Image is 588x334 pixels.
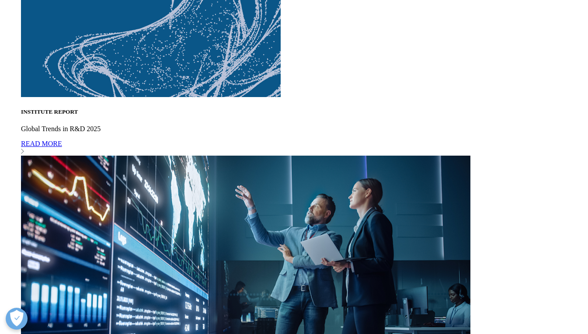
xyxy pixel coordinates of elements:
[21,125,585,133] p: Global Trends in R&D 2025
[21,140,585,156] a: READ MORE
[6,308,28,330] button: Open Preferences
[21,108,585,115] h5: INSTITUTE REPORT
